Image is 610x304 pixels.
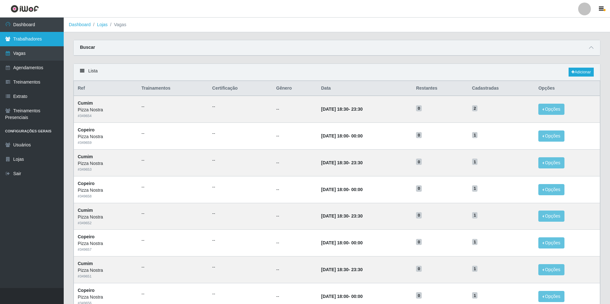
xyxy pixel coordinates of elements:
time: 00:00 [351,133,363,138]
span: 1 [472,239,478,245]
td: -- [272,256,317,283]
div: Pizza Nostra [78,133,134,140]
time: 23:30 [351,107,363,112]
span: 1 [472,292,478,299]
a: Lojas [97,22,107,27]
button: Opções [538,291,564,302]
strong: Copeiro [78,181,95,186]
time: [DATE] 18:00 [321,294,348,299]
td: -- [272,123,317,150]
span: 1 [472,132,478,138]
strong: - [321,107,362,112]
ul: -- [141,291,205,297]
span: 1 [472,185,478,192]
ul: -- [141,237,205,244]
td: -- [272,96,317,122]
span: 1 [472,266,478,272]
th: Trainamentos [138,81,208,96]
strong: - [321,187,362,192]
strong: - [321,133,362,138]
strong: - [321,294,362,299]
strong: Cumim [78,154,93,159]
a: Dashboard [69,22,91,27]
button: Opções [538,104,564,115]
th: Certificação [208,81,272,96]
span: 0 [416,159,422,165]
time: 00:00 [351,187,363,192]
td: -- [272,203,317,230]
th: Data [317,81,412,96]
ul: -- [212,291,269,297]
span: 0 [416,105,422,112]
strong: Cumim [78,261,93,266]
button: Opções [538,237,564,248]
span: 0 [416,239,422,245]
th: Opções [535,81,600,96]
div: # 349654 [78,113,134,119]
a: Adicionar [569,68,594,77]
div: # 349659 [78,140,134,145]
ul: -- [212,103,269,110]
th: Gênero [272,81,317,96]
img: CoreUI Logo [11,5,39,13]
strong: - [321,267,362,272]
strong: Copeiro [78,288,95,293]
time: [DATE] 18:30 [321,213,348,219]
td: -- [272,230,317,256]
button: Opções [538,130,564,142]
strong: - [321,160,362,165]
strong: - [321,213,362,219]
td: -- [272,149,317,176]
ul: -- [212,210,269,217]
span: 0 [416,266,422,272]
button: Opções [538,211,564,222]
div: Pizza Nostra [78,294,134,300]
time: [DATE] 18:30 [321,160,348,165]
ul: -- [141,157,205,164]
nav: breadcrumb [64,18,610,32]
span: 1 [472,159,478,165]
strong: Buscar [80,45,95,50]
time: 23:30 [351,160,363,165]
div: Pizza Nostra [78,214,134,220]
span: 0 [416,132,422,138]
span: 0 [416,292,422,299]
strong: Copeiro [78,234,95,239]
div: # 349651 [78,274,134,279]
ul: -- [141,210,205,217]
div: # 349653 [78,167,134,172]
div: Pizza Nostra [78,107,134,113]
time: [DATE] 18:30 [321,267,348,272]
strong: - [321,240,362,245]
button: Opções [538,157,564,168]
li: Vagas [108,21,126,28]
div: # 349658 [78,194,134,199]
div: Pizza Nostra [78,267,134,274]
ul: -- [212,237,269,244]
time: [DATE] 18:00 [321,187,348,192]
span: 0 [416,185,422,192]
div: Lista [74,64,600,81]
button: Opções [538,184,564,195]
time: [DATE] 18:00 [321,133,348,138]
ul: -- [212,184,269,190]
strong: Cumim [78,100,93,106]
th: Ref [74,81,138,96]
ul: -- [212,264,269,271]
time: [DATE] 18:00 [321,240,348,245]
ul: -- [141,130,205,137]
ul: -- [141,184,205,190]
div: Pizza Nostra [78,160,134,167]
div: Pizza Nostra [78,240,134,247]
span: 1 [472,212,478,219]
span: 0 [416,212,422,219]
time: 23:30 [351,213,363,219]
button: Opções [538,264,564,275]
time: 23:30 [351,267,363,272]
ul: -- [141,103,205,110]
ul: -- [141,264,205,271]
time: 00:00 [351,294,363,299]
ul: -- [212,130,269,137]
span: 2 [472,105,478,112]
ul: -- [212,157,269,164]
